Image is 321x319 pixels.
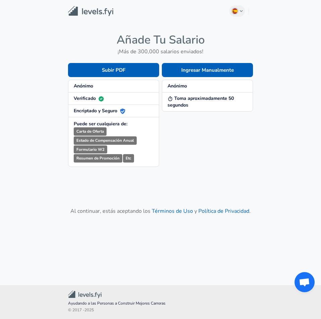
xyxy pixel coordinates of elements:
[162,63,253,77] button: Ingresar Manualmente
[68,291,102,298] img: Comunidad Levels.fyi
[74,95,104,102] strong: Verificado
[168,95,234,108] strong: Toma aproximadamente 50 segundos
[168,83,187,89] strong: Anónimo
[68,33,253,47] h4: Añade Tu Salario
[74,83,93,89] strong: Anónimo
[123,154,134,163] small: Etc
[74,121,127,127] strong: Puede ser cualquiera de:
[74,127,107,136] small: Carta de Oferta
[68,6,113,16] img: Levels.fyi
[152,207,193,215] a: Términos de Uso
[74,154,122,163] small: Resumen de Promoción
[68,307,253,314] span: © 2017 - 2025
[74,145,107,154] small: Formulario W2
[295,272,315,292] div: Chat abierto
[68,63,159,77] button: Subir PDF
[198,207,249,215] a: Política de Privacidad
[68,47,253,56] h6: ¡Más de 300,000 salarios enviados!
[232,8,238,14] img: Spanish
[74,136,137,145] small: Estado de Compensación Anual
[74,108,125,114] strong: Encriptado y Seguro
[229,5,245,17] button: Spanish
[68,300,253,307] span: Ayudando a las Personas a Construir Mejores Carreras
